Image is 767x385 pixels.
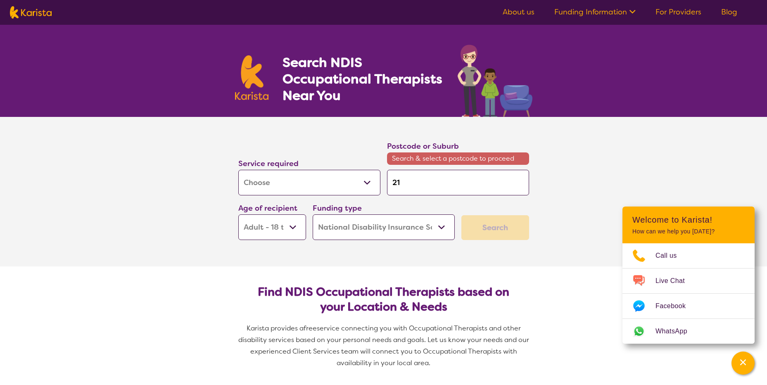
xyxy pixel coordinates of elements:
[503,7,534,17] a: About us
[238,159,299,169] label: Service required
[655,325,697,337] span: WhatsApp
[655,7,701,17] a: For Providers
[313,203,362,213] label: Funding type
[655,300,696,312] span: Facebook
[655,250,687,262] span: Call us
[554,7,636,17] a: Funding Information
[245,285,522,314] h2: Find NDIS Occupational Therapists based on your Location & Needs
[387,141,459,151] label: Postcode or Suburb
[655,275,695,287] span: Live Chat
[632,215,745,225] h2: Welcome to Karista!
[622,243,755,344] ul: Choose channel
[304,324,317,333] span: free
[238,324,531,367] span: service connecting you with Occupational Therapists and other disability services based on your p...
[387,170,529,195] input: Type
[247,324,304,333] span: Karista provides a
[721,7,737,17] a: Blog
[622,319,755,344] a: Web link opens in a new tab.
[632,228,745,235] p: How can we help you [DATE]?
[283,54,443,104] h1: Search NDIS Occupational Therapists Near You
[387,152,529,165] span: Search & select a postcode to proceed
[622,207,755,344] div: Channel Menu
[235,55,269,100] img: Karista logo
[731,352,755,375] button: Channel Menu
[238,203,297,213] label: Age of recipient
[10,6,52,19] img: Karista logo
[458,45,532,117] img: occupational-therapy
